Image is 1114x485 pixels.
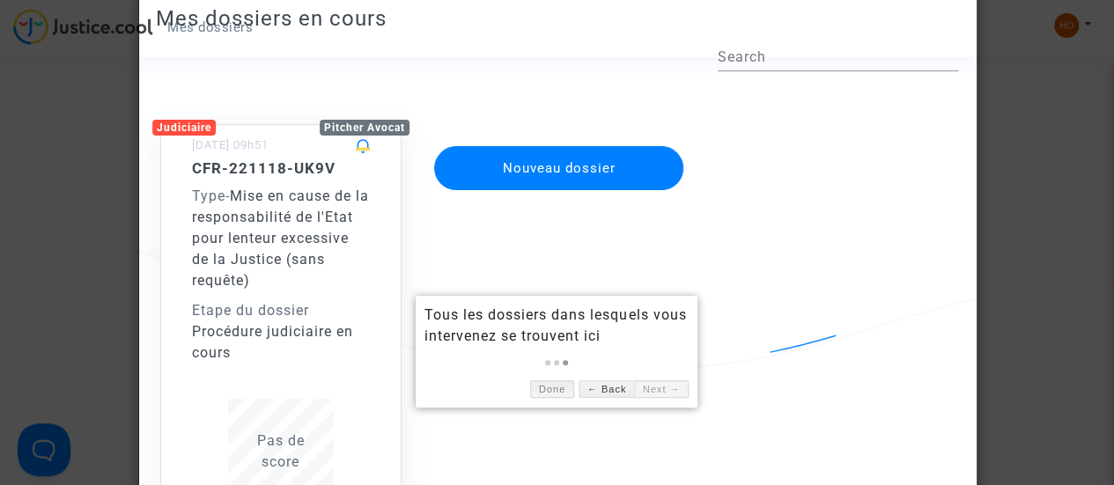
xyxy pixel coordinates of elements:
[156,6,958,32] h3: Mes dossiers en cours
[152,120,216,136] div: Judiciaire
[192,138,269,151] small: [DATE] 09h51
[257,432,305,470] span: Pas de score
[530,380,574,399] a: Done
[432,135,686,151] a: Nouveau dossier
[579,380,634,399] a: ← Back
[192,187,230,204] span: -
[192,321,370,364] div: Procédure judiciaire en cours
[192,300,370,321] div: Etape du dossier
[192,159,370,177] h5: CFR-221118-UK9V
[320,120,409,136] div: Pitcher Avocat
[192,187,369,289] span: Mise en cause de la responsabilité de l'Etat pour lenteur excessive de la Justice (sans requête)
[634,380,689,399] a: Next →
[192,187,225,204] span: Type
[424,305,689,347] div: Tous les dossiers dans lesquels vous intervenez se trouvent ici
[434,146,684,190] button: Nouveau dossier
